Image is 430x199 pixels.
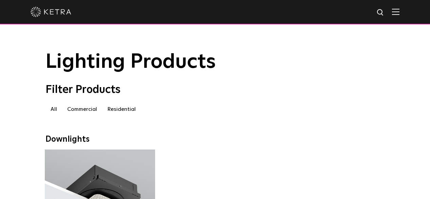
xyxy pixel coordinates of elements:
[45,135,385,144] div: Downlights
[31,7,71,17] img: ketra-logo-2019-white
[45,52,216,72] span: Lighting Products
[376,8,385,17] img: search icon
[102,103,141,115] label: Residential
[45,103,62,115] label: All
[45,83,385,96] div: Filter Products
[392,8,399,15] img: Hamburger%20Nav.svg
[62,103,102,115] label: Commercial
